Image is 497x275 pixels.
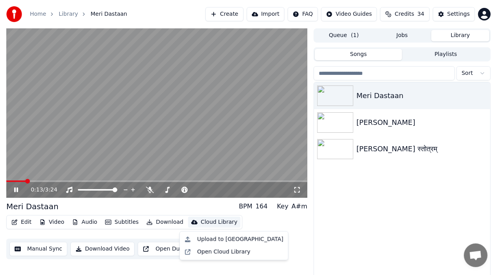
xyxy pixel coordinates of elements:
[197,236,283,243] div: Upload to [GEOGRAPHIC_DATA]
[277,202,288,211] div: Key
[201,218,237,226] div: Cloud Library
[30,10,46,18] a: Home
[292,202,307,211] div: A#m
[402,49,490,60] button: Playlists
[91,10,127,18] span: Meri Dastaan
[102,217,142,228] button: Subtitles
[288,7,318,21] button: FAQ
[70,242,135,256] button: Download Video
[433,7,475,21] button: Settings
[395,10,414,18] span: Credits
[143,217,187,228] button: Download
[197,248,250,256] div: Open Cloud Library
[447,10,470,18] div: Settings
[321,7,377,21] button: Video Guides
[239,202,252,211] div: BPM
[247,7,285,21] button: Import
[373,30,431,41] button: Jobs
[315,49,402,60] button: Songs
[431,30,490,41] button: Library
[69,217,100,228] button: Audio
[380,7,429,21] button: Credits34
[357,143,487,154] div: [PERSON_NAME] स्तोत्रम्
[6,201,59,212] div: Meri Dastaan
[418,10,425,18] span: 34
[205,7,244,21] button: Create
[464,243,488,267] div: Open chat
[9,242,67,256] button: Manual Sync
[357,117,487,128] div: [PERSON_NAME]
[31,186,43,194] span: 0:13
[138,242,211,256] button: Open Dual Screen
[6,6,22,22] img: youka
[256,202,268,211] div: 164
[36,217,67,228] button: Video
[8,217,35,228] button: Edit
[45,186,57,194] span: 3:24
[59,10,78,18] a: Library
[357,90,487,101] div: Meri Dastaan
[315,30,373,41] button: Queue
[30,10,127,18] nav: breadcrumb
[351,32,359,39] span: ( 1 )
[462,69,473,77] span: Sort
[31,186,50,194] div: /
